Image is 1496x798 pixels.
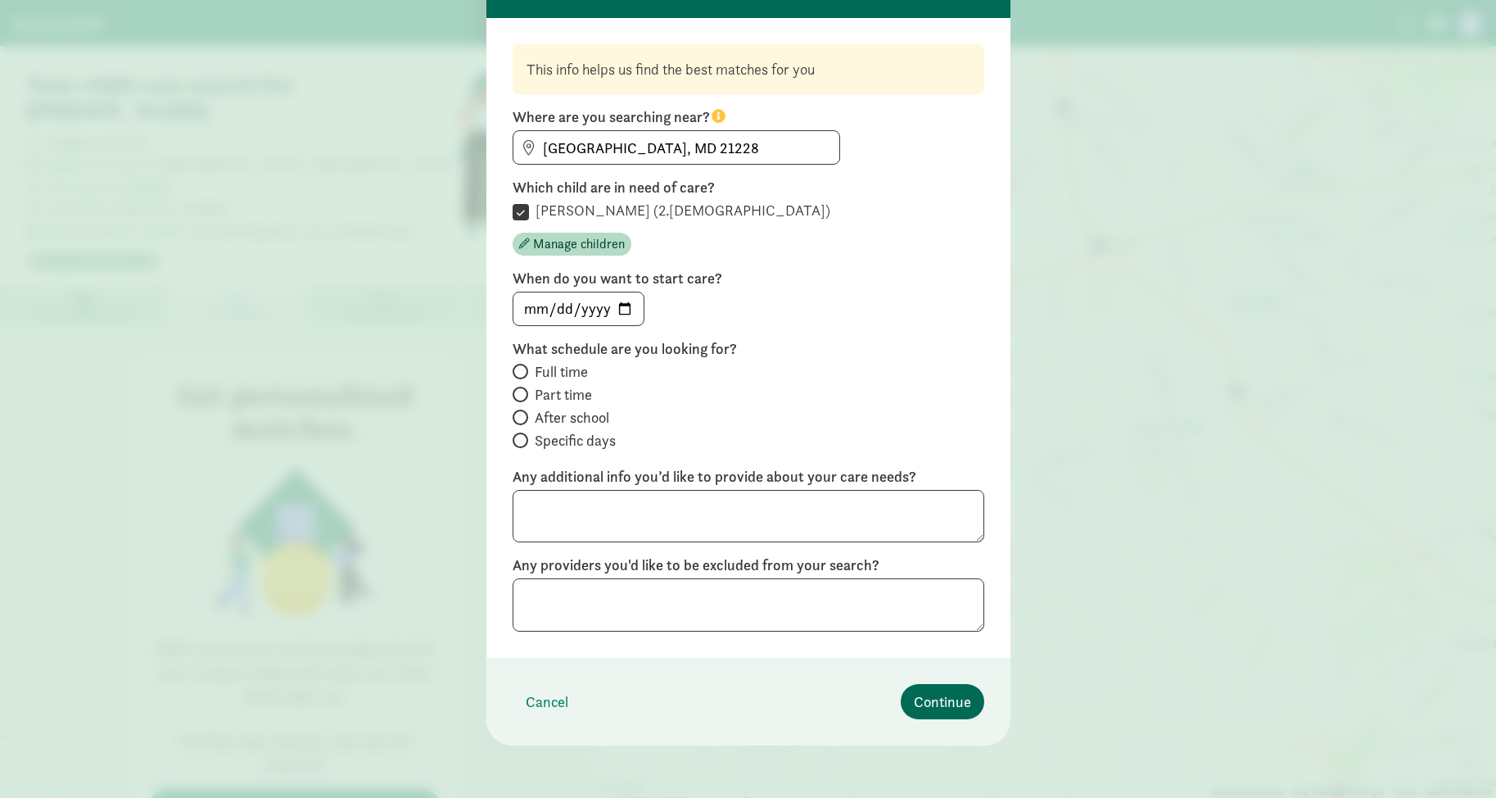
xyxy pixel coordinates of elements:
span: Part time [535,385,592,405]
span: After school [535,408,609,428]
span: Specific days [535,431,616,451]
input: Find address [513,131,839,164]
span: Manage children [533,234,625,254]
span: Continue [914,691,971,713]
button: Cancel [513,684,581,719]
button: Manage children [513,233,631,256]
label: Any providers you'd like to be excluded from your search? [513,555,984,575]
label: [PERSON_NAME] (2.[DEMOGRAPHIC_DATA]) [529,201,830,220]
label: Which child are in need of care? [513,178,984,197]
div: This info helps us find the best matches for you [527,58,970,80]
span: Full time [535,362,588,382]
label: Where are you searching near? [513,107,984,127]
button: Continue [901,684,984,719]
label: What schedule are you looking for? [513,339,984,359]
label: When do you want to start care? [513,269,984,288]
label: Any additional info you’d like to provide about your care needs? [513,467,984,487]
span: Cancel [526,691,568,713]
